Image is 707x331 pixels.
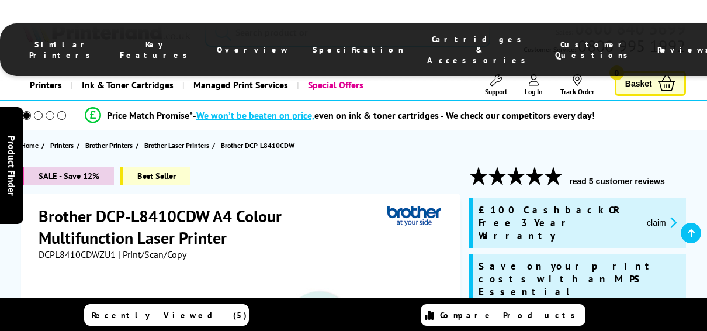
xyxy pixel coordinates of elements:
[221,139,297,151] a: Brother DCP-L8410CDW
[217,44,289,55] span: Overview
[485,74,507,96] a: Support
[6,136,18,196] span: Product Finder
[196,109,314,121] span: We won’t be beaten on price,
[71,70,182,100] a: Ink & Toner Cartridges
[39,249,116,260] span: DCPL8410CDWZU1
[221,139,294,151] span: Brother DCP-L8410CDW
[39,205,387,249] h1: Brother DCP-L8410CDW A4 Colour Multifunction Laser Printer
[107,109,193,121] span: Price Match Promise*
[485,87,507,96] span: Support
[479,260,661,324] span: Save on your print costs with an MPS Essential Subscription
[560,74,594,96] a: Track Order
[6,105,673,126] li: modal_Promise
[615,71,686,96] a: Basket 0
[525,74,543,96] a: Log In
[120,167,190,185] span: Best Seller
[21,139,39,151] span: Home
[313,44,404,55] span: Specification
[625,75,652,91] span: Basket
[479,204,637,242] span: £100 Cashback OR Free 3 Year Warranty
[387,205,441,227] img: Brother
[182,70,297,100] a: Managed Print Services
[427,34,532,65] span: Cartridges & Accessories
[82,70,174,100] span: Ink & Toner Cartridges
[29,39,96,60] span: Similar Printers
[120,39,193,60] span: Key Features
[440,310,581,320] span: Compare Products
[525,87,543,96] span: Log In
[21,167,114,185] span: SALE - Save 12%
[85,139,133,151] span: Brother Printers
[21,70,71,100] a: Printers
[555,39,634,60] span: Customer Questions
[84,304,249,326] a: Recently Viewed (5)
[144,139,209,151] span: Brother Laser Printers
[421,304,585,326] a: Compare Products
[643,216,680,229] button: promo-description
[144,139,212,151] a: Brother Laser Printers
[21,139,41,151] a: Home
[50,139,74,151] span: Printers
[92,310,247,320] span: Recently Viewed (5)
[85,139,136,151] a: Brother Printers
[297,70,372,100] a: Special Offers
[193,109,595,121] div: - even on ink & toner cartridges - We check our competitors every day!
[566,176,668,187] button: read 5 customer reviews
[118,249,186,260] span: | Print/Scan/Copy
[50,139,77,151] a: Printers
